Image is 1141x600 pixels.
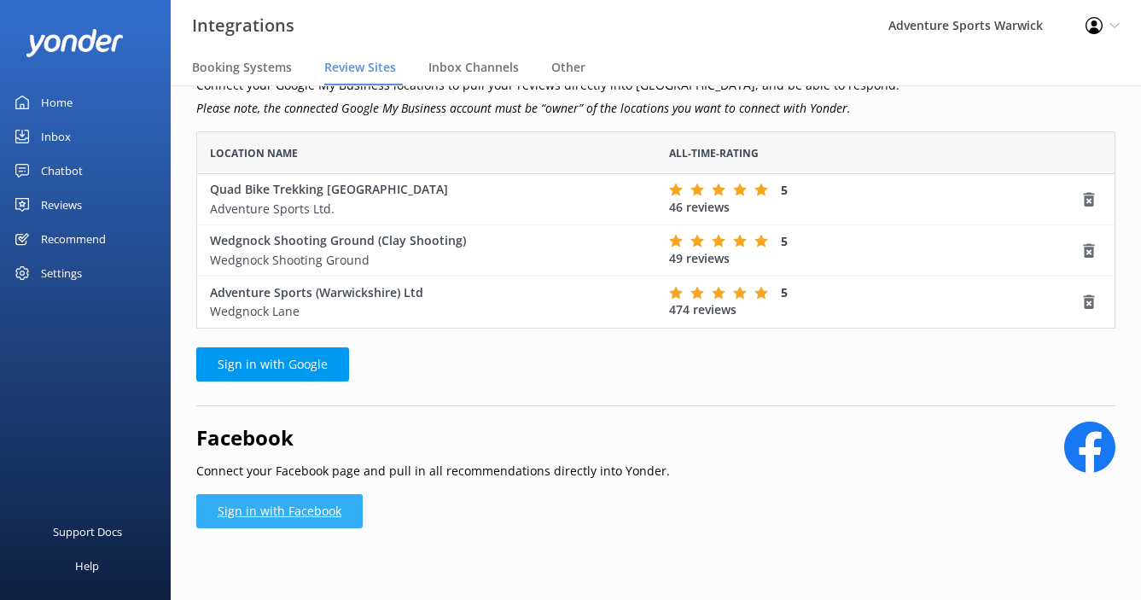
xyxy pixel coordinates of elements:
[210,251,643,270] p: Wedgnock Shooting Ground
[41,85,73,119] div: Home
[669,145,759,161] span: All-time-rating
[41,119,71,154] div: Inbox
[53,515,122,549] div: Support Docs
[210,180,643,218] div: Quad Bike Trekking [GEOGRAPHIC_DATA]
[41,222,106,256] div: Recommend
[41,256,82,290] div: Settings
[210,283,643,322] div: Adventure Sports (Warwickshire) Ltd
[192,59,292,76] span: Booking Systems
[196,422,670,454] h2: Facebook
[196,174,1115,328] div: grid
[324,59,396,76] span: Review Sites
[669,233,1081,268] div: 49 reviews
[196,494,363,528] a: Sign in with Facebook
[781,182,788,198] span: 5
[41,188,82,222] div: Reviews
[210,302,643,321] p: Wedgnock Lane
[196,462,670,481] p: Connect your Facebook page and pull in all recommendations directly into Yonder.
[196,347,349,382] a: Sign in with Google
[781,233,788,249] span: 5
[669,284,1081,319] div: 474 reviews
[428,59,519,76] span: Inbox Channels
[210,231,643,270] div: Wedgnock Shooting Ground (Clay Shooting)
[196,100,851,116] i: Please note, the connected Google My Business account must be “owner” of the locations you want t...
[41,154,83,188] div: Chatbot
[210,200,643,218] p: Adventure Sports Ltd.
[75,549,99,583] div: Help
[26,29,124,57] img: yonder-white-logo.png
[781,284,788,300] span: 5
[669,182,1081,217] div: 46 reviews
[192,12,294,39] h3: Integrations
[210,145,298,161] span: Location Name
[551,59,585,76] span: Other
